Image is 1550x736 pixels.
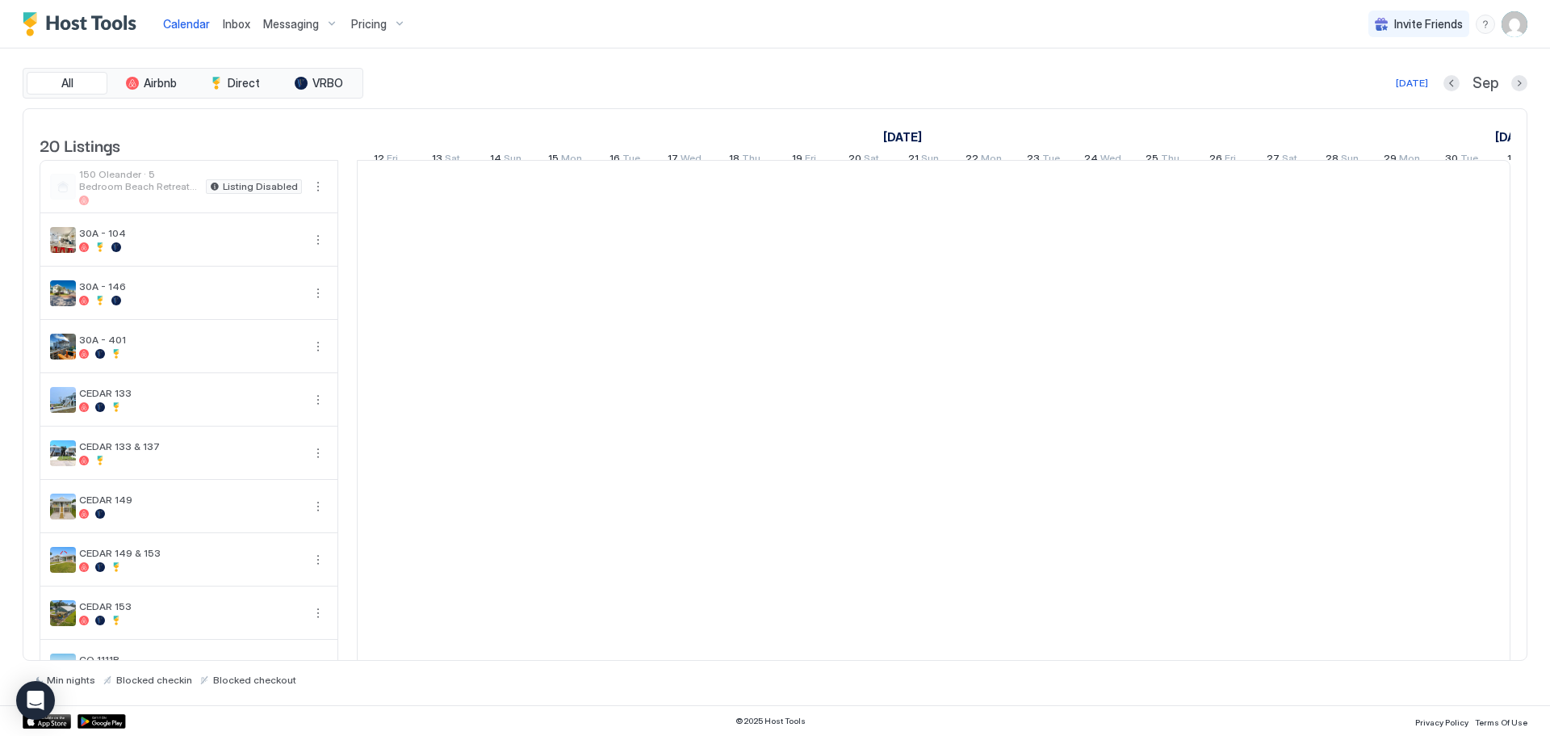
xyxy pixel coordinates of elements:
span: 23 [1027,152,1040,169]
a: Calendar [163,15,210,32]
div: menu [308,550,328,570]
a: September 21, 2025 [904,149,943,172]
button: VRBO [279,72,359,95]
span: Fri [805,152,816,169]
div: menu [308,497,328,516]
button: More options [308,390,328,410]
span: 25 [1146,152,1158,169]
div: listing image [50,440,76,466]
div: menu [308,284,328,303]
div: App Store [23,714,71,729]
button: All [27,72,107,95]
span: 20 [848,152,861,169]
span: 13 [432,152,442,169]
button: Next month [1511,75,1527,91]
button: More options [308,230,328,250]
div: [DATE] [1396,76,1428,90]
div: listing image [50,600,76,626]
span: © 2025 Host Tools [735,716,806,726]
a: September 25, 2025 [1142,149,1183,172]
span: 30A - 401 [79,334,302,346]
button: [DATE] [1393,74,1431,93]
span: CEDAR 149 [79,494,302,506]
a: October 1, 2025 [1503,149,1539,172]
a: September 17, 2025 [664,149,706,172]
div: listing image [50,387,76,413]
span: 20 Listings [40,132,120,157]
span: 1 [1507,152,1511,169]
span: 30A - 104 [79,227,302,239]
span: Sep [1472,74,1498,93]
div: menu [308,177,328,196]
a: September 19, 2025 [788,149,820,172]
span: Mon [561,152,582,169]
a: September 28, 2025 [1322,149,1363,172]
div: menu [308,390,328,410]
span: Privacy Policy [1415,717,1468,727]
a: September 15, 2025 [544,149,586,172]
span: Sun [1341,152,1359,169]
a: September 20, 2025 [844,149,883,172]
a: Google Play Store [77,714,126,729]
span: Thu [742,152,760,169]
div: listing image [50,334,76,360]
span: 28 [1326,152,1338,169]
a: September 22, 2025 [961,149,1006,172]
div: listing image [50,494,76,519]
span: All [61,76,73,90]
span: Fri [1225,152,1236,169]
div: User profile [1502,11,1527,37]
span: VRBO [312,76,343,90]
span: Calendar [163,17,210,31]
span: Mon [981,152,1002,169]
span: 30 [1445,152,1458,169]
span: 14 [490,152,501,169]
a: September 1, 2025 [879,125,926,149]
span: Invite Friends [1394,17,1463,32]
span: 30A - 146 [79,280,302,292]
span: Wed [1100,152,1121,169]
div: listing image [50,654,76,679]
span: Tue [1460,152,1478,169]
span: 22 [966,152,978,169]
span: Tue [1042,152,1060,169]
a: Privacy Policy [1415,713,1468,730]
span: Airbnb [144,76,177,90]
div: menu [308,604,328,623]
span: 27 [1267,152,1280,169]
div: listing image [50,280,76,306]
span: Thu [1161,152,1179,169]
a: September 12, 2025 [370,149,402,172]
span: Mon [1399,152,1420,169]
span: Pricing [351,17,387,32]
button: Airbnb [111,72,191,95]
button: More options [308,657,328,676]
span: 19 [792,152,802,169]
span: Sun [504,152,522,169]
span: Sat [1282,152,1297,169]
a: September 23, 2025 [1023,149,1064,172]
div: listing image [50,547,76,573]
a: September 13, 2025 [428,149,464,172]
span: Direct [228,76,260,90]
button: More options [308,177,328,196]
div: Host Tools Logo [23,12,144,36]
a: September 18, 2025 [725,149,765,172]
span: CEDAR 133 & 137 [79,440,302,452]
button: Direct [195,72,275,95]
div: menu [308,230,328,250]
a: September 29, 2025 [1380,149,1424,172]
span: Fri [387,152,398,169]
div: listing image [50,227,76,253]
span: Sat [864,152,879,169]
span: CO 1111B [79,654,302,666]
a: Terms Of Use [1475,713,1527,730]
button: More options [308,604,328,623]
span: 24 [1084,152,1098,169]
button: More options [308,337,328,356]
a: October 1, 2025 [1491,125,1538,149]
a: September 24, 2025 [1080,149,1125,172]
button: Previous month [1443,75,1460,91]
a: Inbox [223,15,250,32]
